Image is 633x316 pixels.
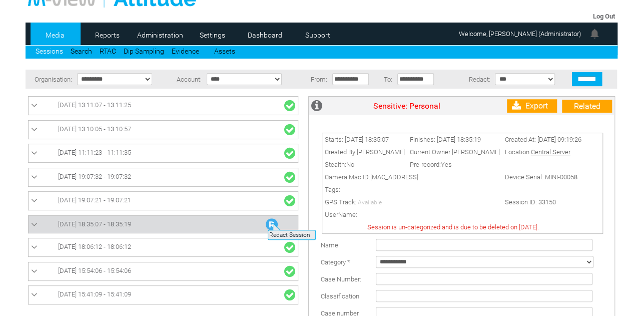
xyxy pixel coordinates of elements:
[531,148,570,156] span: Central Server
[452,148,500,156] span: [PERSON_NAME]
[407,158,502,171] td: Pre-record:
[379,70,395,89] td: To:
[562,100,612,113] a: Related
[345,136,389,143] span: [DATE] 18:35:07
[325,97,489,115] td: Sensitive: Personal
[31,194,295,207] a: [DATE] 19:07:21 - 19:07:21
[169,70,205,89] td: Account:
[325,186,340,193] span: Tags:
[545,173,577,181] span: MINI-00058
[538,198,556,206] span: 33150
[58,267,131,274] span: [DATE] 15:54:06 - 15:54:06
[321,258,350,266] label: Category *
[58,101,131,109] span: [DATE] 13:11:07 - 13:11:25
[58,125,131,133] span: [DATE] 13:10:05 - 13:10:57
[346,161,354,168] span: No
[241,28,289,43] a: Dashboard
[31,123,295,136] a: [DATE] 13:10:05 - 13:10:57
[58,173,131,180] span: [DATE] 19:07:32 - 19:07:32
[437,136,481,143] span: [DATE] 18:35:19
[507,99,557,113] a: Export
[441,161,452,168] span: Yes
[325,198,356,206] span: GPS Track:
[26,70,75,89] td: Organisation:
[410,136,435,143] span: Finishes:
[31,171,295,184] a: [DATE] 19:07:32 - 19:07:32
[459,30,581,38] span: Welcome, [PERSON_NAME] (Administrator)
[58,196,131,204] span: [DATE] 19:07:21 - 19:07:21
[325,211,357,218] span: UserName:
[322,146,407,158] td: Created By:
[293,28,342,43] a: Support
[31,147,295,160] a: [DATE] 11:11:23 - 11:11:35
[36,47,63,55] a: Sessions
[505,136,536,143] span: Created At:
[588,28,600,40] img: bell24.png
[305,70,330,89] td: From:
[537,136,581,143] span: [DATE] 09:19:26
[71,47,92,55] a: Search
[31,28,79,43] a: Media
[31,265,295,278] a: [DATE] 15:54:06 - 15:54:06
[407,146,502,158] td: Current Owner:
[593,13,615,20] a: Log Out
[58,149,131,156] span: [DATE] 11:11:23 - 11:11:35
[266,218,278,230] img: R_Indication.svg
[322,171,502,183] td: Camera Mac ID:
[357,148,405,156] span: [PERSON_NAME]
[31,241,295,254] a: [DATE] 18:06:12 - 18:06:12
[31,99,295,112] a: [DATE] 13:11:07 - 13:11:25
[322,158,407,171] td: Stealth:
[58,220,131,228] span: [DATE] 18:35:07 - 18:35:19
[502,146,584,158] td: Location:
[58,290,131,298] span: [DATE] 15:41:09 - 15:41:09
[100,47,116,55] a: RTAC
[58,243,131,250] span: [DATE] 18:06:12 - 18:06:12
[505,198,537,206] span: Session ID:
[505,173,543,181] span: Device Serial:
[443,70,492,89] td: Redact:
[268,230,316,240] div: Redact Session
[31,288,295,301] a: [DATE] 15:41:09 - 15:41:09
[188,28,237,43] a: Settings
[124,47,164,55] a: Dip Sampling
[370,173,418,181] span: [MAC_ADDRESS]
[321,292,359,300] span: Classification
[31,218,295,230] a: [DATE] 18:35:07 - 18:35:19
[325,136,343,143] span: Starts:
[83,28,132,43] a: Reports
[321,241,338,249] label: Name
[321,275,361,283] span: Case Number:
[367,223,539,231] span: Session is un-categorized and is due to be deleted on [DATE].
[172,47,199,55] a: Evidence
[214,47,235,55] a: Assets
[136,28,184,43] a: Administration
[273,223,280,230] img: arrow-3.png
